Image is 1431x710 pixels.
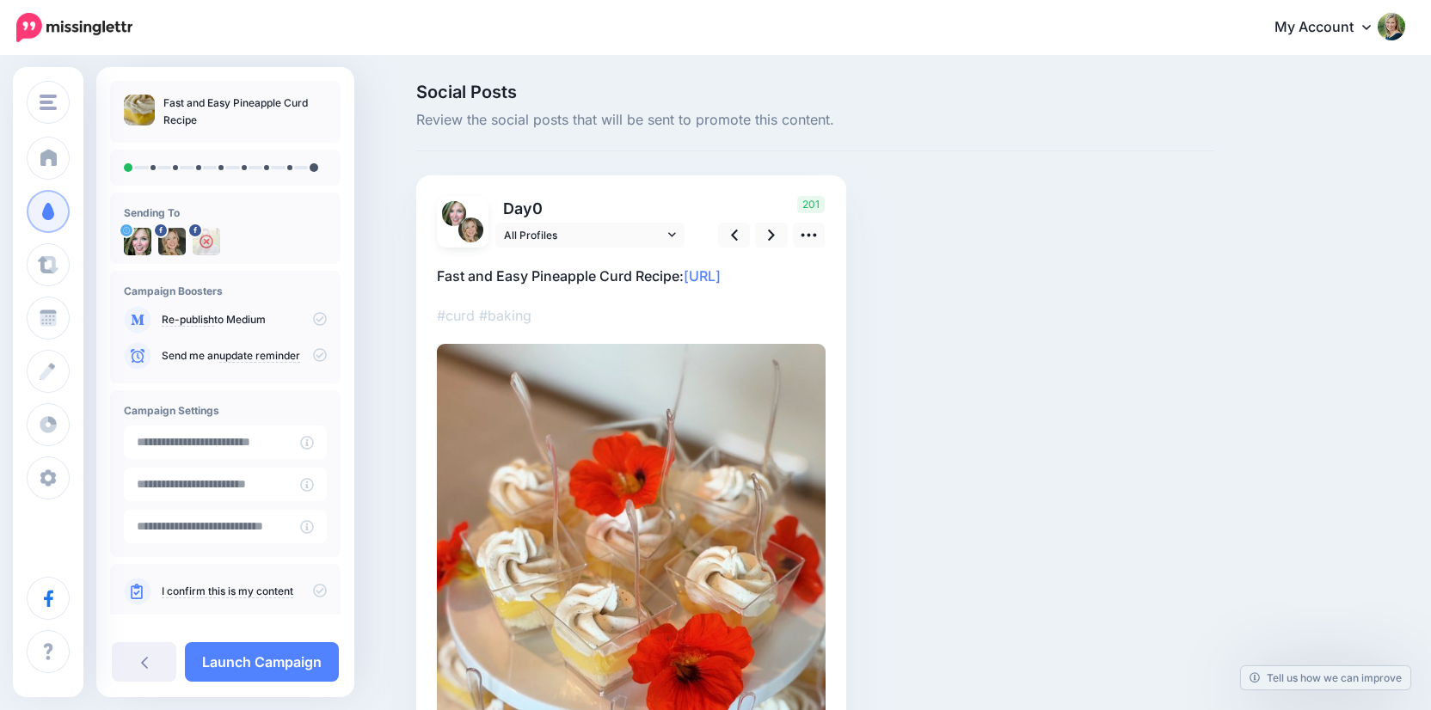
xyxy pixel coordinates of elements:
[219,349,300,363] a: update reminder
[162,312,327,327] p: to Medium
[495,223,685,248] a: All Profiles
[163,95,327,129] p: Fast and Easy Pineapple Curd Recipe
[162,585,293,598] a: I confirm this is my content
[40,95,57,110] img: menu.png
[684,267,721,285] a: [URL]
[162,348,327,364] p: Send me an
[124,228,151,255] img: Cidu7iYM-6280.jpg
[1257,7,1405,49] a: My Account
[416,109,1214,132] span: Review the social posts that will be sent to promote this content.
[124,404,327,417] h4: Campaign Settings
[458,217,483,242] img: 293190005_567225781732108_4255238551469198132_n-bsa109236.jpg
[1241,666,1410,689] a: Tell us how we can improve
[124,95,155,125] img: 5d2fe02ed3f9ad887e10c9f568d92cbb_thumb.jpg
[495,196,687,221] p: Day
[124,285,327,297] h4: Campaign Boosters
[504,226,664,244] span: All Profiles
[162,313,214,327] a: Re-publish
[193,228,220,255] img: 148275965_268396234649312_50210864477919784_n-bsa145185.jpg
[532,199,543,217] span: 0
[416,83,1214,101] span: Social Posts
[442,201,467,226] img: Cidu7iYM-6280.jpg
[158,228,186,255] img: 293190005_567225781732108_4255238551469198132_n-bsa109236.jpg
[437,304,826,327] p: #curd #baking
[124,206,327,219] h4: Sending To
[16,13,132,42] img: Missinglettr
[797,196,825,213] span: 201
[437,265,826,287] p: Fast and Easy Pineapple Curd Recipe:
